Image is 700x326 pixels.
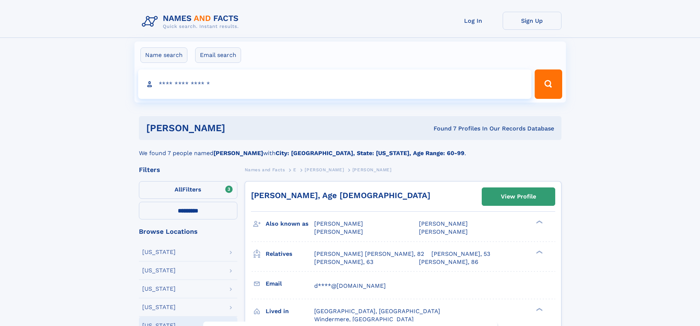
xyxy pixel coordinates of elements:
[534,250,543,254] div: ❯
[314,228,363,235] span: [PERSON_NAME]
[142,249,176,255] div: [US_STATE]
[276,150,464,157] b: City: [GEOGRAPHIC_DATA], State: [US_STATE], Age Range: 60-99
[266,277,314,290] h3: Email
[314,258,373,266] a: [PERSON_NAME], 63
[482,188,555,205] a: View Profile
[431,250,490,258] a: [PERSON_NAME], 53
[314,308,440,315] span: [GEOGRAPHIC_DATA], [GEOGRAPHIC_DATA]
[329,125,554,133] div: Found 7 Profiles In Our Records Database
[138,69,532,99] input: search input
[293,165,297,174] a: E
[535,69,562,99] button: Search Button
[314,220,363,227] span: [PERSON_NAME]
[245,165,285,174] a: Names and Facts
[352,167,392,172] span: [PERSON_NAME]
[139,140,561,158] div: We found 7 people named with .
[501,188,536,205] div: View Profile
[139,181,237,199] label: Filters
[419,220,468,227] span: [PERSON_NAME]
[266,305,314,318] h3: Lived in
[534,307,543,312] div: ❯
[305,165,344,174] a: [PERSON_NAME]
[293,167,297,172] span: E
[213,150,263,157] b: [PERSON_NAME]
[314,250,424,258] a: [PERSON_NAME] [PERSON_NAME], 82
[175,186,182,193] span: All
[314,316,414,323] span: Windermere, [GEOGRAPHIC_DATA]
[266,248,314,260] h3: Relatives
[305,167,344,172] span: [PERSON_NAME]
[139,166,237,173] div: Filters
[266,218,314,230] h3: Also known as
[251,191,430,200] a: [PERSON_NAME], Age [DEMOGRAPHIC_DATA]
[142,286,176,292] div: [US_STATE]
[139,228,237,235] div: Browse Locations
[534,220,543,225] div: ❯
[195,47,241,63] label: Email search
[503,12,561,30] a: Sign Up
[419,258,478,266] a: [PERSON_NAME], 86
[419,228,468,235] span: [PERSON_NAME]
[140,47,187,63] label: Name search
[142,304,176,310] div: [US_STATE]
[142,268,176,273] div: [US_STATE]
[444,12,503,30] a: Log In
[146,123,330,133] h1: [PERSON_NAME]
[139,12,245,32] img: Logo Names and Facts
